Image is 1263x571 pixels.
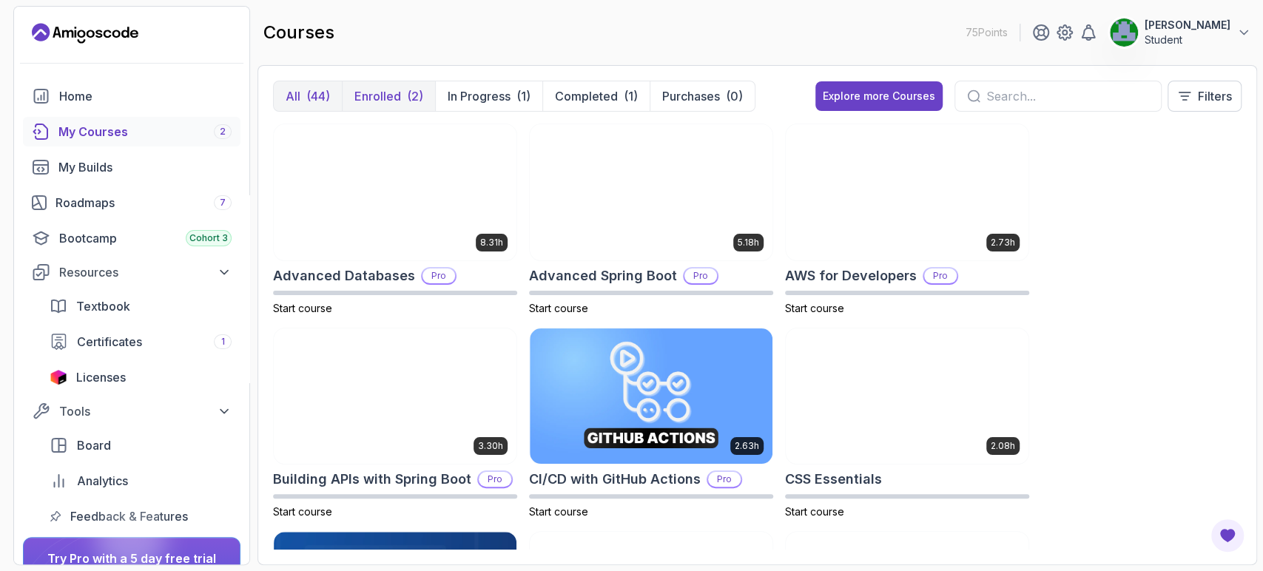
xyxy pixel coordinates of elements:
[624,87,638,105] div: (1)
[41,327,240,357] a: certificates
[986,87,1149,105] input: Search...
[815,81,943,111] button: Explore more Courses
[1210,518,1245,553] button: Open Feedback Button
[23,259,240,285] button: Resources
[23,223,240,253] a: bootcamp
[23,117,240,146] a: courses
[785,505,844,518] span: Start course
[823,89,935,104] div: Explore more Courses
[529,302,588,314] span: Start course
[59,87,232,105] div: Home
[650,81,755,111] button: Purchases(0)
[1145,33,1230,47] p: Student
[23,152,240,182] a: builds
[422,268,455,283] p: Pro
[662,87,720,105] p: Purchases
[1145,18,1230,33] p: [PERSON_NAME]
[448,87,511,105] p: In Progress
[263,21,334,44] h2: courses
[354,87,401,105] p: Enrolled
[786,124,1028,260] img: AWS for Developers card
[273,266,415,286] h2: Advanced Databases
[479,472,511,487] p: Pro
[274,328,516,464] img: Building APIs with Spring Boot card
[41,362,240,392] a: licenses
[306,87,330,105] div: (44)
[273,505,332,518] span: Start course
[220,197,226,209] span: 7
[1109,18,1251,47] button: user profile image[PERSON_NAME]Student
[77,472,128,490] span: Analytics
[529,505,588,518] span: Start course
[529,469,701,490] h2: CI/CD with GitHub Actions
[50,370,67,385] img: jetbrains icon
[23,398,240,425] button: Tools
[738,237,759,249] p: 5.18h
[273,469,471,490] h2: Building APIs with Spring Boot
[478,440,503,452] p: 3.30h
[530,124,772,260] img: Advanced Spring Boot card
[530,328,772,464] img: CI/CD with GitHub Actions card
[726,87,743,105] div: (0)
[966,25,1008,40] p: 75 Points
[23,81,240,111] a: home
[77,436,111,454] span: Board
[924,268,957,283] p: Pro
[1198,87,1232,105] p: Filters
[342,81,435,111] button: Enrolled(2)
[991,440,1015,452] p: 2.08h
[529,266,677,286] h2: Advanced Spring Boot
[785,266,917,286] h2: AWS for Developers
[555,87,618,105] p: Completed
[735,440,759,452] p: 2.63h
[684,268,717,283] p: Pro
[77,333,142,351] span: Certificates
[516,87,531,105] div: (1)
[59,263,232,281] div: Resources
[785,469,882,490] h2: CSS Essentials
[220,126,226,138] span: 2
[76,297,130,315] span: Textbook
[991,237,1015,249] p: 2.73h
[542,81,650,111] button: Completed(1)
[55,194,232,212] div: Roadmaps
[189,232,228,244] span: Cohort 3
[41,501,240,531] a: feedback
[58,123,232,141] div: My Courses
[1110,18,1138,47] img: user profile image
[58,158,232,176] div: My Builds
[70,507,188,525] span: Feedback & Features
[407,87,423,105] div: (2)
[708,472,741,487] p: Pro
[41,466,240,496] a: analytics
[273,302,332,314] span: Start course
[274,81,342,111] button: All(44)
[274,124,516,260] img: Advanced Databases card
[786,328,1028,464] img: CSS Essentials card
[785,302,844,314] span: Start course
[41,430,240,460] a: board
[59,229,232,247] div: Bootcamp
[41,291,240,321] a: textbook
[480,237,503,249] p: 8.31h
[286,87,300,105] p: All
[32,21,138,45] a: Landing page
[435,81,542,111] button: In Progress(1)
[23,188,240,217] a: roadmaps
[76,368,126,386] span: Licenses
[221,336,225,348] span: 1
[59,402,232,420] div: Tools
[1168,81,1242,112] button: Filters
